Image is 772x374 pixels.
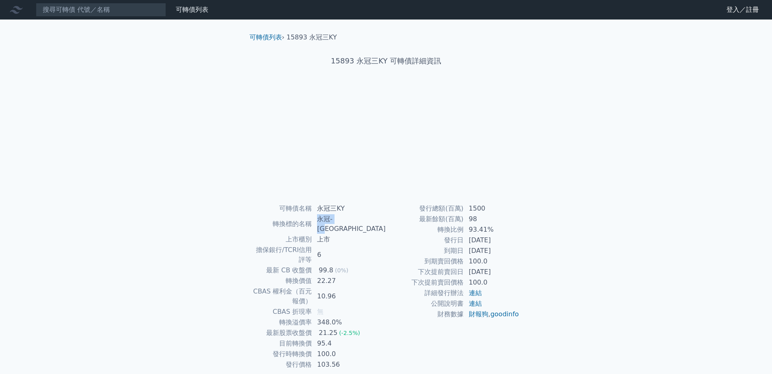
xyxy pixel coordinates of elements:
a: goodinfo [490,310,519,318]
td: 10.96 [312,286,386,307]
td: 下次提前賣回價格 [386,277,464,288]
span: 無 [317,308,324,315]
td: 公開說明書 [386,298,464,309]
td: 100.0 [312,349,386,359]
td: 永冠-[GEOGRAPHIC_DATA] [312,214,386,234]
td: 348.0% [312,317,386,328]
td: 轉換標的名稱 [253,214,313,234]
td: 95.4 [312,338,386,349]
td: 98 [464,214,520,224]
td: [DATE] [464,267,520,277]
td: 6 [312,245,386,265]
td: 1500 [464,203,520,214]
a: 登入／註冊 [720,3,765,16]
td: CBAS 折現率 [253,307,313,317]
td: 財務數據 [386,309,464,320]
td: 最新餘額(百萬) [386,214,464,224]
a: 可轉債列表 [249,33,282,41]
li: › [249,33,284,42]
input: 搜尋可轉債 代號／名稱 [36,3,166,17]
td: 93.41% [464,224,520,235]
td: 發行時轉換價 [253,349,313,359]
td: , [464,309,520,320]
td: 下次提前賣回日 [386,267,464,277]
span: (-2.5%) [339,330,360,336]
div: 21.25 [317,328,339,338]
td: 永冠三KY [312,203,386,214]
td: 到期日 [386,246,464,256]
td: 22.27 [312,276,386,286]
td: 最新 CB 收盤價 [253,265,313,276]
td: 轉換價值 [253,276,313,286]
td: 可轉債名稱 [253,203,313,214]
a: 連結 [469,289,482,297]
li: 15893 永冠三KY [286,33,337,42]
a: 可轉債列表 [176,6,208,13]
td: [DATE] [464,246,520,256]
td: 發行總額(百萬) [386,203,464,214]
div: 99.8 [317,265,335,275]
td: 最新股票收盤價 [253,328,313,338]
td: 目前轉換價 [253,338,313,349]
span: (0%) [335,267,348,274]
td: 上市 [312,234,386,245]
td: 發行價格 [253,359,313,370]
td: CBAS 權利金（百元報價） [253,286,313,307]
td: 100.0 [464,277,520,288]
td: 轉換比例 [386,224,464,235]
a: 財報狗 [469,310,488,318]
td: 詳細發行辦法 [386,288,464,298]
td: 發行日 [386,235,464,246]
td: 到期賣回價格 [386,256,464,267]
td: 轉換溢價率 [253,317,313,328]
td: 100.0 [464,256,520,267]
td: 上市櫃別 [253,234,313,245]
td: [DATE] [464,235,520,246]
h1: 15893 永冠三KY 可轉債詳細資訊 [243,55,529,67]
a: 連結 [469,300,482,307]
td: 103.56 [312,359,386,370]
td: 擔保銀行/TCRI信用評等 [253,245,313,265]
